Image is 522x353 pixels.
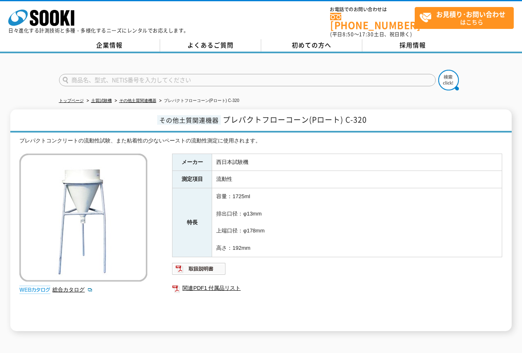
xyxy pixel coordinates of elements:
[91,98,112,103] a: 土質試験機
[415,7,514,29] a: お見積り･お問い合わせはこちら
[59,39,160,52] a: 企業情報
[158,97,239,105] li: プレパクトフローコーン(Pロート) C-320
[212,171,502,188] td: 流動性
[223,114,367,125] span: プレパクトフローコーン(Pロート) C-320
[212,154,502,171] td: 西日本試験機
[261,39,362,52] a: 初めての方へ
[212,188,502,257] td: 容量：1725ml 排出口径：φ13mm 上端口径：φ178mm 高さ：192mm
[119,98,156,103] a: その他土質関連機器
[172,283,502,294] a: 関連PDF1 付属品リスト
[330,13,415,30] a: [PHONE_NUMBER]
[362,39,463,52] a: 採用情報
[359,31,374,38] span: 17:30
[438,70,459,90] img: btn_search.png
[172,262,226,275] img: 取扱説明書
[172,154,212,171] th: メーカー
[172,268,226,274] a: 取扱説明書
[19,154,147,282] img: プレパクトフローコーン(Pロート) C-320
[160,39,261,52] a: よくあるご質問
[342,31,354,38] span: 8:50
[330,7,415,12] span: お電話でのお問い合わせは
[8,28,189,33] p: 日々進化する計測技術と多種・多様化するニーズにレンタルでお応えします。
[19,286,50,294] img: webカタログ
[419,7,513,28] span: はこちら
[59,74,436,86] input: 商品名、型式、NETIS番号を入力してください
[330,31,412,38] span: (平日 ～ 土日、祝日除く)
[172,171,212,188] th: 測定項目
[436,9,505,19] strong: お見積り･お問い合わせ
[292,40,331,50] span: 初めての方へ
[157,115,221,125] span: その他土質関連機器
[59,98,84,103] a: トップページ
[19,137,502,145] div: プレパクトコンクリートの流動性試験、また粘着性の少ないペーストの流動性測定に使用されます。
[172,188,212,257] th: 特長
[52,287,93,293] a: 総合カタログ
